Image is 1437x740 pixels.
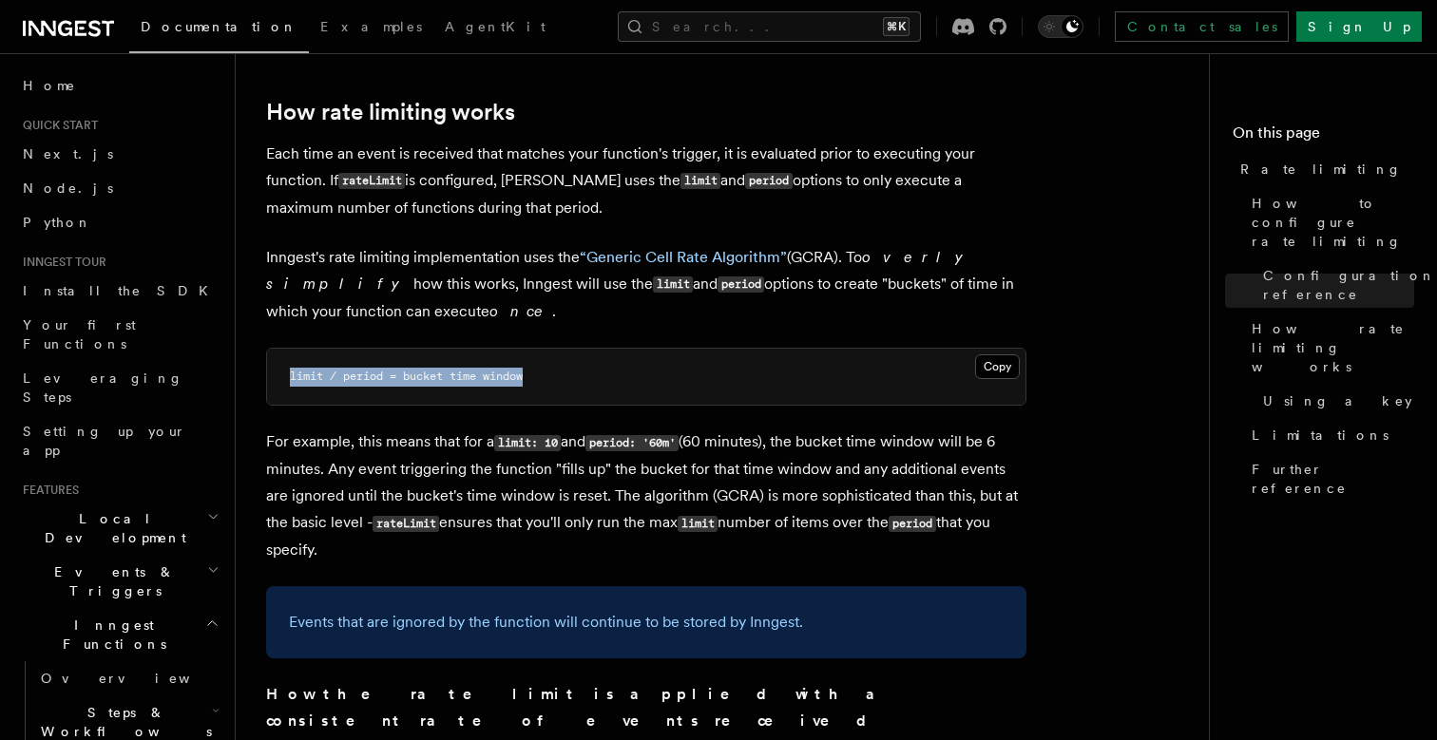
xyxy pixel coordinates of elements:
a: AgentKit [433,6,557,51]
code: limit [653,276,693,293]
a: Examples [309,6,433,51]
a: Documentation [129,6,309,53]
span: How to configure rate limiting [1252,194,1414,251]
span: Python [23,215,92,230]
em: overly simplify [266,248,977,293]
span: Node.js [23,180,113,196]
code: period: '60m' [585,435,679,451]
span: AgentKit [445,19,546,34]
code: period [718,276,764,293]
span: Home [23,76,76,95]
a: Install the SDK [15,274,223,308]
span: Setting up your app [23,424,186,458]
code: rateLimit [373,516,439,532]
a: Limitations [1244,418,1414,452]
span: Your first Functions [23,317,136,351]
a: Next.js [15,137,223,171]
a: Python [15,205,223,239]
a: How rate limiting works [1244,312,1414,384]
a: Leveraging Steps [15,361,223,414]
a: Setting up your app [15,414,223,467]
code: limit / period = bucket time window [290,370,523,383]
span: Documentation [141,19,297,34]
button: Inngest Functions [15,608,223,661]
p: Each time an event is received that matches your function's trigger, it is evaluated prior to exe... [266,141,1026,221]
a: “Generic Cell Rate Algorithm” [580,248,787,266]
span: Events & Triggers [15,562,207,600]
code: period [745,173,792,189]
em: once [489,302,552,320]
span: Local Development [15,509,207,547]
button: Local Development [15,502,223,555]
a: Your first Functions [15,308,223,361]
a: Overview [33,661,223,695]
span: Leveraging Steps [23,370,183,405]
span: Examples [320,19,422,34]
span: How rate limiting works [1252,319,1414,376]
span: Rate limiting [1240,160,1402,179]
span: Using a key [1263,391,1412,410]
button: Search...⌘K [618,11,921,42]
span: Inngest tour [15,255,106,270]
code: limit: 10 [494,435,561,451]
code: limit [678,516,718,532]
span: Quick start [15,118,98,133]
a: How rate limiting works [266,99,515,125]
a: Contact sales [1115,11,1289,42]
a: Home [15,68,223,103]
a: Using a key [1255,384,1414,418]
p: Inngest's rate limiting implementation uses the (GCRA). To how this works, Inngest will use the a... [266,244,1026,325]
button: Toggle dark mode [1038,15,1083,38]
kbd: ⌘K [883,17,910,36]
span: Configuration reference [1263,266,1436,304]
span: Overview [41,671,237,686]
code: period [889,516,935,532]
span: Install the SDK [23,283,220,298]
h4: On this page [1233,122,1414,152]
a: Rate limiting [1233,152,1414,186]
span: Further reference [1252,460,1414,498]
code: rateLimit [338,173,405,189]
strong: How the rate limit is applied with a consistent rate of events received [266,685,897,730]
span: Limitations [1252,426,1389,445]
span: Next.js [23,146,113,161]
span: Features [15,483,79,498]
a: Node.js [15,171,223,205]
p: Events that are ignored by the function will continue to be stored by Inngest. [289,609,1004,636]
a: Sign Up [1296,11,1422,42]
code: limit [680,173,720,189]
p: For example, this means that for a and (60 minutes), the bucket time window will be 6 minutes. An... [266,428,1026,563]
button: Events & Triggers [15,555,223,608]
button: Copy [975,354,1020,379]
a: How to configure rate limiting [1244,186,1414,258]
span: Inngest Functions [15,616,205,654]
a: Configuration reference [1255,258,1414,312]
a: Further reference [1244,452,1414,505]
